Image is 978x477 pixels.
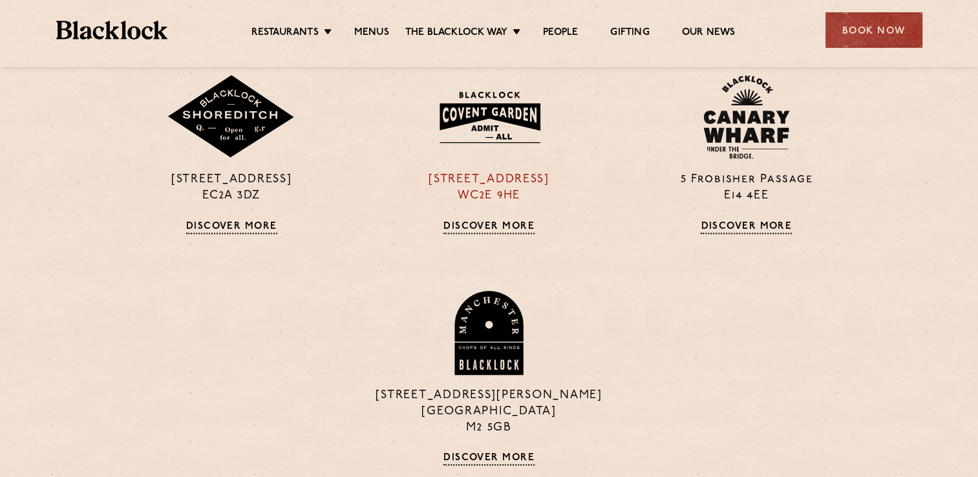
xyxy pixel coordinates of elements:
p: [STREET_ADDRESS][PERSON_NAME] [GEOGRAPHIC_DATA] M2 5GB [370,388,608,436]
div: Book Now [825,12,922,48]
a: The Blacklock Way [405,26,507,41]
img: BL_CW_Logo_Website.svg [703,75,790,159]
img: BL_Textured_Logo-footer-cropped.svg [56,21,168,39]
a: Discover More [443,221,535,234]
a: Menus [354,26,389,41]
p: 5 Frobisher Passage E14 4EE [628,172,866,204]
a: Our News [682,26,736,41]
img: BLA_1470_CoventGarden_Website_Solid.svg [427,83,551,151]
p: [STREET_ADDRESS] WC2E 9HE [370,172,608,204]
img: BL_Manchester_Logo-bleed.png [452,291,526,375]
img: Shoreditch-stamp-v2-default.svg [167,75,296,159]
a: People [543,26,578,41]
p: [STREET_ADDRESS] EC2A 3DZ [112,172,350,204]
a: Gifting [610,26,649,41]
a: Discover More [186,221,277,234]
a: Discover More [701,221,792,234]
a: Discover More [443,452,535,465]
a: Restaurants [251,26,319,41]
